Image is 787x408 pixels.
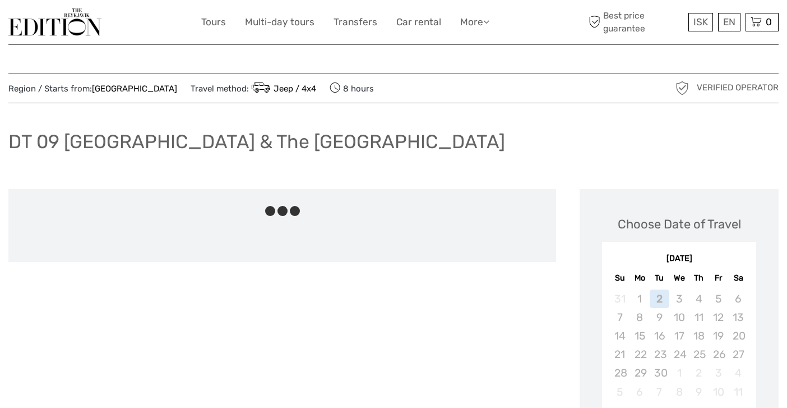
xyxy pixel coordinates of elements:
div: EN [718,13,740,31]
div: Not available Wednesday, October 8th, 2025 [669,383,689,401]
a: More [460,14,489,30]
div: Not available Friday, October 3rd, 2025 [709,364,728,382]
div: Not available Sunday, August 31st, 2025 [610,290,629,308]
div: Not available Thursday, September 11th, 2025 [689,308,709,327]
a: Jeep / 4x4 [249,84,316,94]
div: Not available Monday, September 15th, 2025 [630,327,650,345]
div: Not available Monday, September 22nd, 2025 [630,345,650,364]
div: Not available Saturday, September 13th, 2025 [728,308,748,327]
div: Not available Thursday, October 2nd, 2025 [689,364,709,382]
div: Not available Thursday, October 9th, 2025 [689,383,709,401]
div: Not available Tuesday, September 30th, 2025 [650,364,669,382]
div: Not available Wednesday, September 10th, 2025 [669,308,689,327]
h1: DT 09 [GEOGRAPHIC_DATA] & The [GEOGRAPHIC_DATA] [8,130,505,153]
div: Not available Friday, September 26th, 2025 [709,345,728,364]
div: Not available Thursday, September 25th, 2025 [689,345,709,364]
div: Sa [728,271,748,286]
span: Best price guarantee [586,10,686,34]
div: Not available Sunday, September 28th, 2025 [610,364,629,382]
div: Not available Sunday, September 21st, 2025 [610,345,629,364]
span: 8 hours [330,80,374,96]
div: Not available Saturday, September 27th, 2025 [728,345,748,364]
img: The Reykjavík Edition [8,8,101,36]
img: verified_operator_grey_128.png [673,79,691,97]
div: Not available Wednesday, October 1st, 2025 [669,364,689,382]
div: Not available Friday, September 19th, 2025 [709,327,728,345]
div: Not available Wednesday, September 17th, 2025 [669,327,689,345]
div: Not available Tuesday, September 9th, 2025 [650,308,669,327]
div: Not available Wednesday, September 3rd, 2025 [669,290,689,308]
div: Not available Monday, September 29th, 2025 [630,364,650,382]
div: Not available Saturday, September 6th, 2025 [728,290,748,308]
div: Fr [709,271,728,286]
span: Verified Operator [697,82,779,94]
div: We [669,271,689,286]
div: Choose Date of Travel [618,216,741,233]
div: Su [610,271,629,286]
div: Not available Friday, October 10th, 2025 [709,383,728,401]
div: Not available Thursday, September 4th, 2025 [689,290,709,308]
a: [GEOGRAPHIC_DATA] [92,84,177,94]
div: Not available Sunday, October 5th, 2025 [610,383,629,401]
div: Not available Tuesday, October 7th, 2025 [650,383,669,401]
div: Mo [630,271,650,286]
div: Not available Friday, September 5th, 2025 [709,290,728,308]
div: [DATE] [602,253,756,265]
div: Not available Thursday, September 18th, 2025 [689,327,709,345]
div: Not available Tuesday, September 23rd, 2025 [650,345,669,364]
a: Tours [201,14,226,30]
span: ISK [693,16,708,27]
div: Not available Wednesday, September 24th, 2025 [669,345,689,364]
div: Not available Monday, September 1st, 2025 [630,290,650,308]
div: Not available Tuesday, September 16th, 2025 [650,327,669,345]
div: Not available Sunday, September 14th, 2025 [610,327,629,345]
a: Car rental [396,14,441,30]
div: month 2025-09 [605,290,752,401]
div: Not available Saturday, September 20th, 2025 [728,327,748,345]
a: Multi-day tours [245,14,314,30]
div: Not available Monday, September 8th, 2025 [630,308,650,327]
div: Th [689,271,709,286]
div: Not available Friday, September 12th, 2025 [709,308,728,327]
div: Not available Saturday, October 4th, 2025 [728,364,748,382]
a: Transfers [334,14,377,30]
span: Region / Starts from: [8,83,177,95]
div: Not available Monday, October 6th, 2025 [630,383,650,401]
span: 0 [764,16,774,27]
div: Not available Saturday, October 11th, 2025 [728,383,748,401]
div: Tu [650,271,669,286]
div: Not available Tuesday, September 2nd, 2025 [650,290,669,308]
div: Not available Sunday, September 7th, 2025 [610,308,629,327]
span: Travel method: [191,80,316,96]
